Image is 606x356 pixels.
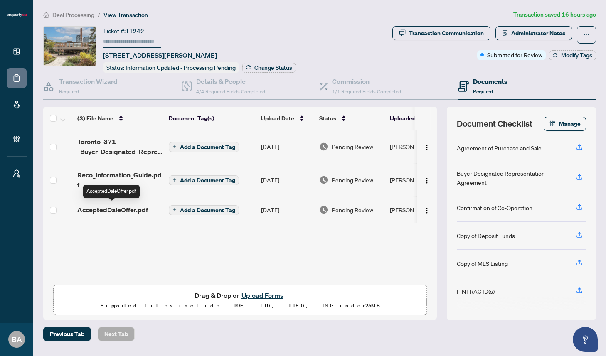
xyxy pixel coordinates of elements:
[242,63,296,73] button: Change Status
[77,170,162,190] span: Reco_Information_Guide.pdf
[457,118,532,130] span: Document Checklist
[196,76,265,86] h4: Details & People
[387,130,449,163] td: [PERSON_NAME]
[473,88,493,95] span: Required
[239,290,286,301] button: Upload Forms
[12,169,21,178] span: user-switch
[409,27,484,40] div: Transaction Communication
[77,137,162,157] span: Toronto_371_-_Buyer_Designated_Representation_Agreement_-_Authority_for-79.pdf
[502,30,508,36] span: solution
[584,32,589,38] span: ellipsis
[424,177,430,184] img: Logo
[52,11,94,19] span: Deal Processing
[172,145,177,149] span: plus
[196,88,265,95] span: 4/4 Required Fields Completed
[387,163,449,196] td: [PERSON_NAME]
[332,88,401,95] span: 1/1 Required Fields Completed
[169,205,239,215] button: Add a Document Tag
[258,107,316,130] th: Upload Date
[495,26,572,40] button: Administrator Notes
[54,285,426,316] span: Drag & Drop orUpload FormsSupported files include .PDF, .JPG, .JPEG, .PNG under25MB
[169,141,239,152] button: Add a Document Tag
[180,177,235,183] span: Add a Document Tag
[319,205,328,214] img: Document Status
[195,290,286,301] span: Drag & Drop or
[103,11,148,19] span: View Transaction
[169,175,239,185] button: Add a Document Tag
[559,117,581,130] span: Manage
[98,10,100,20] li: /
[59,88,79,95] span: Required
[424,207,430,214] img: Logo
[44,27,96,66] img: IMG-C12175086_1.jpg
[319,142,328,151] img: Document Status
[7,12,27,17] img: logo
[12,334,22,345] span: BA
[254,65,292,71] span: Change Status
[573,327,598,352] button: Open asap
[169,204,239,215] button: Add a Document Tag
[126,64,236,71] span: Information Updated - Processing Pending
[420,203,434,216] button: Logo
[420,173,434,187] button: Logo
[59,76,118,86] h4: Transaction Wizard
[457,203,532,212] div: Confirmation of Co-Operation
[172,178,177,182] span: plus
[319,175,328,184] img: Document Status
[457,259,508,268] div: Copy of MLS Listing
[561,52,592,58] span: Modify Tags
[332,205,373,214] span: Pending Review
[83,185,140,198] div: AcceptedDaleOffer.pdf
[180,144,235,150] span: Add a Document Tag
[98,327,135,341] button: Next Tab
[473,76,507,86] h4: Documents
[319,114,336,123] span: Status
[169,142,239,152] button: Add a Document Tag
[420,140,434,153] button: Logo
[513,10,596,20] article: Transaction saved 16 hours ago
[457,287,495,296] div: FINTRAC ID(s)
[487,50,542,59] span: Submitted for Review
[258,130,316,163] td: [DATE]
[103,62,239,73] div: Status:
[261,114,294,123] span: Upload Date
[258,196,316,223] td: [DATE]
[43,327,91,341] button: Previous Tab
[258,163,316,196] td: [DATE]
[103,26,144,36] div: Ticket #:
[316,107,387,130] th: Status
[169,174,239,185] button: Add a Document Tag
[457,169,566,187] div: Buyer Designated Representation Agreement
[457,143,542,152] div: Agreement of Purchase and Sale
[549,50,596,60] button: Modify Tags
[43,12,49,18] span: home
[172,208,177,212] span: plus
[392,26,490,40] button: Transaction Communication
[457,231,515,240] div: Copy of Deposit Funds
[387,196,449,223] td: [PERSON_NAME]
[103,50,217,60] span: [STREET_ADDRESS][PERSON_NAME]
[180,207,235,213] span: Add a Document Tag
[74,107,165,130] th: (3) File Name
[332,175,373,184] span: Pending Review
[332,76,401,86] h4: Commission
[126,27,144,35] span: 11242
[544,117,586,131] button: Manage
[424,144,430,151] img: Logo
[387,107,449,130] th: Uploaded By
[77,114,113,123] span: (3) File Name
[332,142,373,151] span: Pending Review
[50,327,84,341] span: Previous Tab
[511,27,565,40] span: Administrator Notes
[59,301,421,311] p: Supported files include .PDF, .JPG, .JPEG, .PNG under 25 MB
[165,107,258,130] th: Document Tag(s)
[77,205,148,215] span: AcceptedDaleOffer.pdf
